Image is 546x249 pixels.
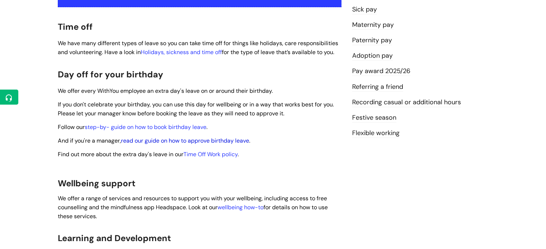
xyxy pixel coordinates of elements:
[121,137,249,144] a: read our guide on how to approve birthday leave
[58,150,239,158] span: Find out more about the extra day's leave in our .
[85,123,206,131] a: step-by- guide on how to book birthday leave
[352,51,393,61] a: Adoption pay
[352,20,394,30] a: Maternity pay
[352,98,461,107] a: Recording casual or additional hours
[58,195,328,220] span: We offer a range of services and resources to support you with your wellbeing, including access t...
[58,101,334,117] span: If you don't celebrate your birthday, you can use this day for wellbeing or in a way that works b...
[58,21,93,32] span: Time off
[183,150,238,158] a: Time Off Work policy
[58,39,338,56] span: We have many different types of leave so you can take time off for things like holidays, care res...
[58,178,135,189] span: Wellbeing support
[352,129,400,138] a: Flexible working
[58,69,163,80] span: Day off for your birthday
[352,82,403,92] a: Referring a friend
[58,137,250,144] span: And if you're a manager, .
[58,233,171,244] span: Learning and Development
[352,36,392,45] a: Paternity pay
[58,87,273,95] span: We offer every WithYou employee an extra day's leave on or around their birthday.
[141,48,222,56] a: Holidays, sickness and time off
[352,67,410,76] a: Pay award 2025/26
[352,113,396,123] a: Festive season
[352,5,377,14] a: Sick pay
[218,203,263,211] a: wellbeing how-to
[58,123,207,131] span: Follow our .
